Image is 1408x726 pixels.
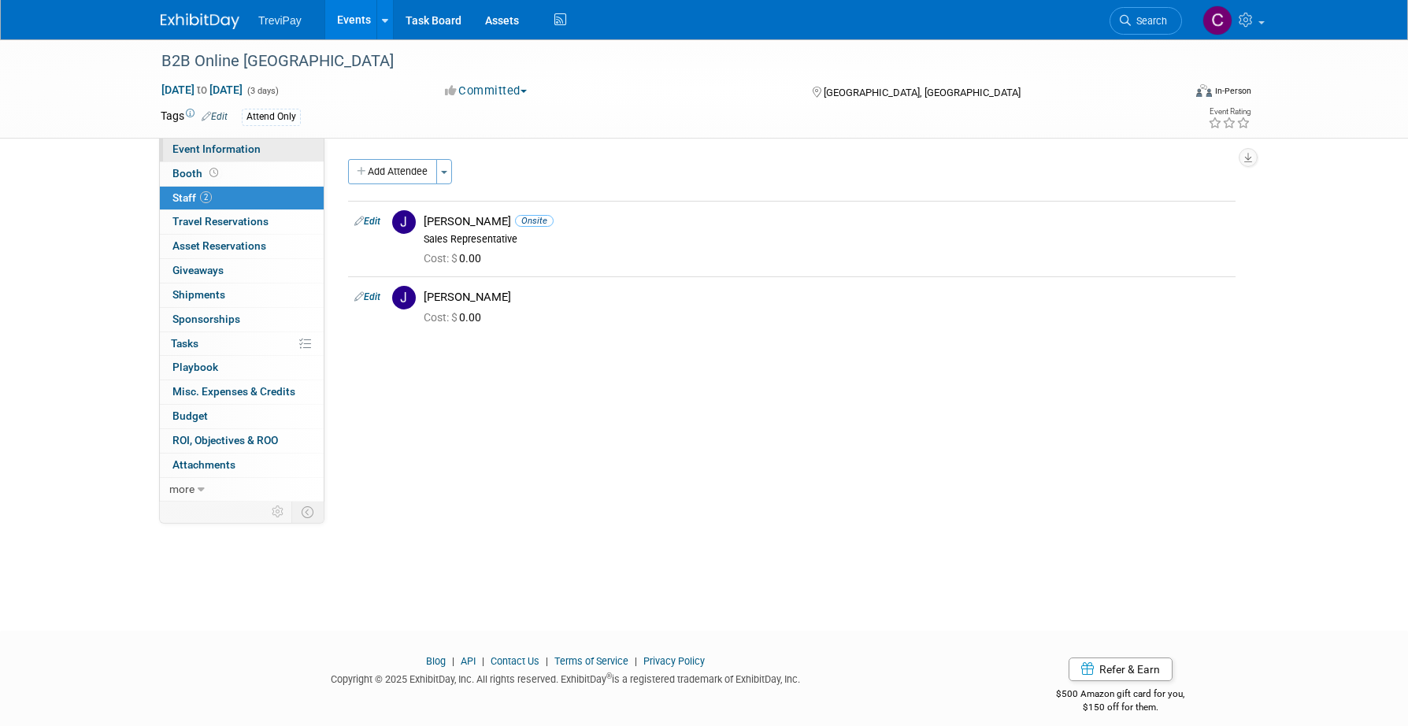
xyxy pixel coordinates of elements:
[160,210,324,234] a: Travel Reservations
[1214,85,1251,97] div: In-Person
[1131,15,1167,27] span: Search
[206,167,221,179] span: Booth not reserved yet
[172,385,295,398] span: Misc. Expenses & Credits
[202,111,228,122] a: Edit
[424,214,1229,229] div: [PERSON_NAME]
[171,337,198,350] span: Tasks
[265,502,292,522] td: Personalize Event Tab Strip
[160,332,324,356] a: Tasks
[160,235,324,258] a: Asset Reservations
[1089,82,1251,106] div: Event Format
[424,252,487,265] span: 0.00
[426,655,446,667] a: Blog
[172,143,261,155] span: Event Information
[172,215,269,228] span: Travel Reservations
[461,655,476,667] a: API
[392,210,416,234] img: J.jpg
[160,429,324,453] a: ROI, Objectives & ROO
[1196,84,1212,97] img: Format-Inperson.png
[994,677,1248,713] div: $500 Amazon gift card for you,
[156,47,1158,76] div: B2B Online [GEOGRAPHIC_DATA]
[491,655,539,667] a: Contact Us
[439,83,533,99] button: Committed
[160,478,324,502] a: more
[424,290,1229,305] div: [PERSON_NAME]
[160,187,324,210] a: Staff2
[160,283,324,307] a: Shipments
[172,288,225,301] span: Shipments
[824,87,1021,98] span: [GEOGRAPHIC_DATA], [GEOGRAPHIC_DATA]
[169,483,195,495] span: more
[348,159,437,184] button: Add Attendee
[172,458,235,471] span: Attachments
[1069,657,1173,681] a: Refer & Earn
[392,286,416,309] img: J.jpg
[354,216,380,227] a: Edit
[606,672,612,680] sup: ®
[160,308,324,332] a: Sponsorships
[160,162,324,186] a: Booth
[172,409,208,422] span: Budget
[246,86,279,96] span: (3 days)
[172,239,266,252] span: Asset Reservations
[258,14,302,27] span: TreviPay
[172,191,212,204] span: Staff
[160,259,324,283] a: Giveaways
[161,669,970,687] div: Copyright © 2025 ExhibitDay, Inc. All rights reserved. ExhibitDay is a registered trademark of Ex...
[1202,6,1232,35] img: Celia Ahrens
[160,405,324,428] a: Budget
[424,252,459,265] span: Cost: $
[424,311,459,324] span: Cost: $
[554,655,628,667] a: Terms of Service
[994,701,1248,714] div: $150 off for them.
[1208,108,1251,116] div: Event Rating
[631,655,641,667] span: |
[172,434,278,446] span: ROI, Objectives & ROO
[195,83,209,96] span: to
[1110,7,1182,35] a: Search
[542,655,552,667] span: |
[242,109,301,125] div: Attend Only
[172,264,224,276] span: Giveaways
[424,311,487,324] span: 0.00
[172,313,240,325] span: Sponsorships
[200,191,212,203] span: 2
[161,83,243,97] span: [DATE] [DATE]
[354,291,380,302] a: Edit
[160,454,324,477] a: Attachments
[161,13,239,29] img: ExhibitDay
[643,655,705,667] a: Privacy Policy
[292,502,324,522] td: Toggle Event Tabs
[172,167,221,180] span: Booth
[172,361,218,373] span: Playbook
[448,655,458,667] span: |
[478,655,488,667] span: |
[515,215,554,227] span: Onsite
[160,138,324,161] a: Event Information
[424,233,1229,246] div: Sales Representative
[160,380,324,404] a: Misc. Expenses & Credits
[161,108,228,126] td: Tags
[160,356,324,380] a: Playbook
